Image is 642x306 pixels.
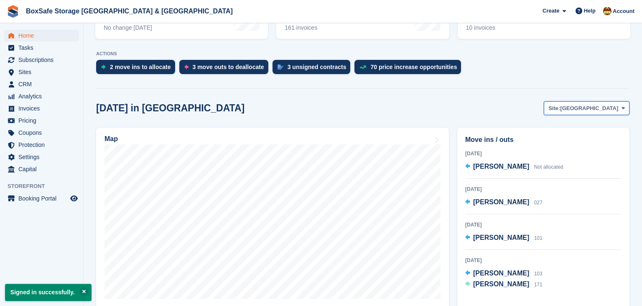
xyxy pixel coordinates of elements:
h2: Move ins / outs [465,135,622,145]
span: Home [18,30,69,41]
span: [PERSON_NAME] [473,198,529,206]
p: ACTIONS [96,51,629,57]
span: [PERSON_NAME] [473,234,529,241]
a: menu [4,103,79,114]
a: Preview store [69,193,79,203]
div: 70 price increase opportunities [370,64,457,70]
a: menu [4,54,79,66]
a: menu [4,66,79,78]
div: 10 invoices [466,24,526,31]
img: move_ins_to_allocate_icon-fdf77a2bb77ea45bf5b3d319d69a93e2d87916cf1d5bf7949dd705db3b84f3ca.svg [101,64,106,69]
span: Coupons [18,127,69,139]
div: [DATE] [465,185,622,193]
a: menu [4,90,79,102]
a: BoxSafe Storage [GEOGRAPHIC_DATA] & [GEOGRAPHIC_DATA] [23,4,236,18]
span: Protection [18,139,69,151]
span: Settings [18,151,69,163]
span: [PERSON_NAME] [473,163,529,170]
a: 3 move outs to deallocate [179,60,273,78]
div: [DATE] [465,257,622,264]
a: menu [4,30,79,41]
span: Invoices [18,103,69,114]
a: [PERSON_NAME] 101 [465,233,543,244]
span: Storefront [8,182,83,190]
a: 2 move ins to allocate [96,60,179,78]
div: [DATE] [465,221,622,229]
span: Analytics [18,90,69,102]
a: menu [4,193,79,204]
div: No change [DATE] [104,24,152,31]
div: 161 invoices [285,24,352,31]
span: 103 [534,271,543,277]
div: 3 move outs to deallocate [193,64,264,70]
a: menu [4,115,79,126]
a: [PERSON_NAME] Not allocated [465,162,563,172]
span: [PERSON_NAME] [473,270,529,277]
h2: Map [104,135,118,143]
img: move_outs_to_deallocate_icon-f764333ba52eb49d3ac5e1228854f67142a1ed5810a6f6cc68b1a99e826820c5.svg [184,64,189,69]
span: CRM [18,78,69,90]
img: price_increase_opportunities-93ffe204e8149a01c8c9dc8f82e8f89637d9d84a8eef4429ea346261dce0b2c0.svg [359,65,366,69]
img: Kim [603,7,611,15]
button: Site: [GEOGRAPHIC_DATA] [544,101,629,115]
span: Create [543,7,559,15]
img: stora-icon-8386f47178a22dfd0bd8f6a31ec36ba5ce8667c1dd55bd0f319d3a0aa187defe.svg [7,5,19,18]
span: Account [613,7,634,15]
a: 70 price increase opportunities [354,60,465,78]
span: Tasks [18,42,69,54]
span: [GEOGRAPHIC_DATA] [560,104,618,113]
a: [PERSON_NAME] 171 [465,279,543,290]
a: [PERSON_NAME] 103 [465,268,543,279]
img: contract_signature_icon-13c848040528278c33f63329250d36e43548de30e8caae1d1a13099fd9432cc5.svg [278,64,283,69]
span: Site: [548,104,560,113]
span: Not allocated [534,164,563,170]
h2: [DATE] in [GEOGRAPHIC_DATA] [96,103,245,114]
span: Booking Portal [18,193,69,204]
a: menu [4,139,79,151]
a: menu [4,151,79,163]
div: 3 unsigned contracts [288,64,346,70]
span: Sites [18,66,69,78]
span: 027 [534,200,543,206]
p: Signed in successfully. [5,284,92,301]
a: menu [4,42,79,54]
a: [PERSON_NAME] 027 [465,197,543,208]
span: Capital [18,163,69,175]
span: [PERSON_NAME] [473,280,529,288]
span: 101 [534,235,543,241]
span: Help [584,7,596,15]
span: 171 [534,282,543,288]
a: menu [4,78,79,90]
span: Subscriptions [18,54,69,66]
a: 3 unsigned contracts [273,60,355,78]
a: menu [4,163,79,175]
span: Pricing [18,115,69,126]
a: menu [4,127,79,139]
div: [DATE] [465,150,622,157]
div: 2 move ins to allocate [110,64,171,70]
